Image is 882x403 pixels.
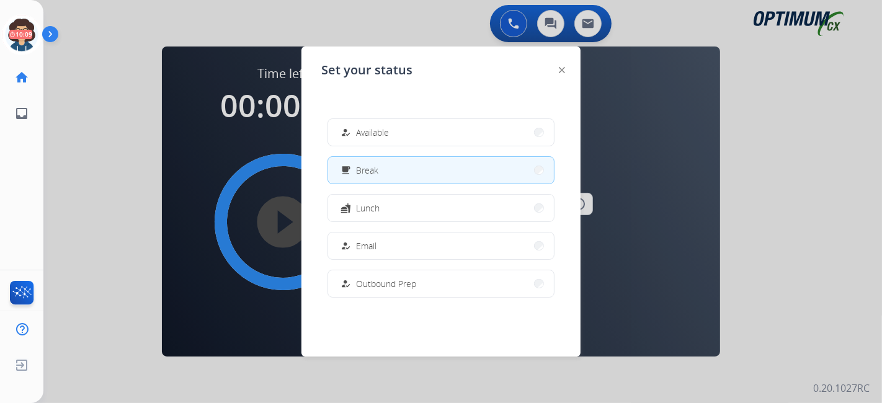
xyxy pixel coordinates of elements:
p: 0.20.1027RC [813,381,870,396]
mat-icon: fastfood [341,203,351,213]
button: Available [328,119,554,146]
span: Outbound Prep [356,277,416,290]
button: Outbound Prep [328,270,554,297]
button: Email [328,232,554,259]
span: Email [356,239,376,252]
mat-icon: inbox [14,106,29,121]
span: Break [356,164,378,177]
button: Lunch [328,195,554,221]
mat-icon: free_breakfast [341,165,351,175]
span: Set your status [321,61,412,79]
mat-icon: home [14,70,29,85]
span: Available [356,126,389,139]
mat-icon: how_to_reg [341,241,351,251]
span: Lunch [356,201,380,215]
button: Break [328,157,554,184]
mat-icon: how_to_reg [341,127,351,138]
img: close-button [559,67,565,73]
mat-icon: how_to_reg [341,278,351,289]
